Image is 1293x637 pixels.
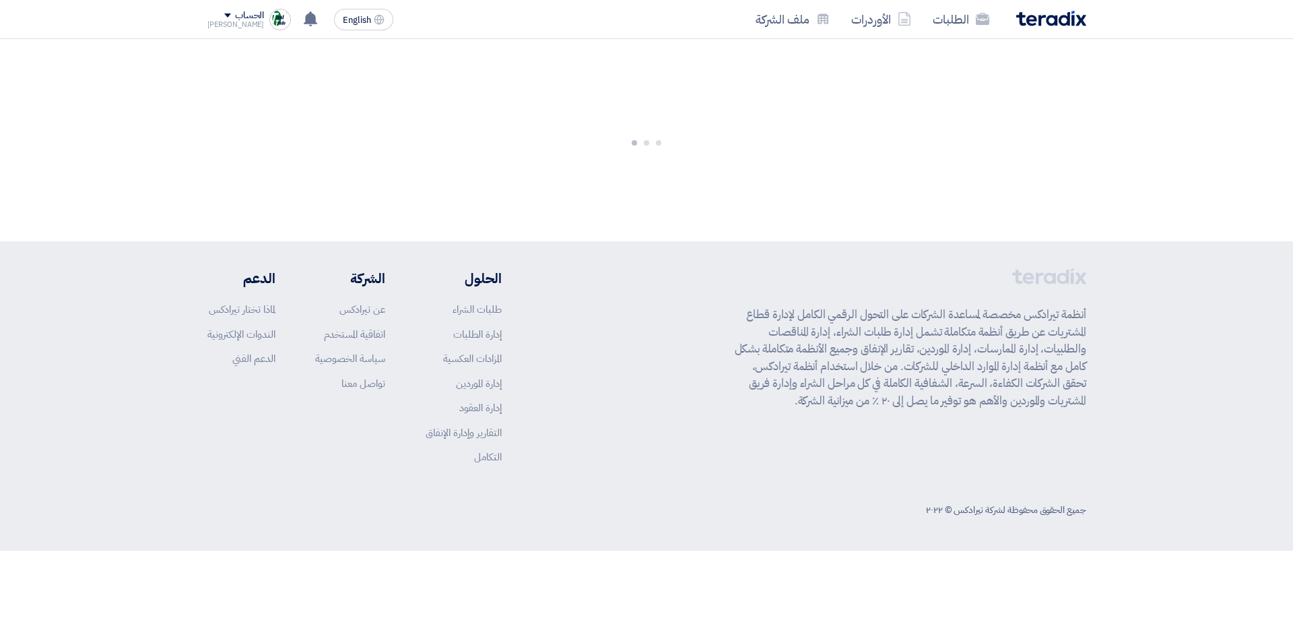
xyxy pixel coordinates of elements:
li: الشركة [315,268,385,289]
a: إدارة الطلبات [453,327,502,342]
a: تواصل معنا [341,376,385,391]
img: Teradix logo [1016,11,1086,26]
a: إدارة الموردين [456,376,502,391]
span: English [343,16,371,25]
a: الندوات الإلكترونية [207,327,275,342]
a: لماذا تختار تيرادكس [209,302,275,317]
li: الدعم [207,268,275,289]
a: التقارير وإدارة الإنفاق [426,425,502,440]
a: ملف الشركة [745,3,840,35]
div: جميع الحقوق محفوظة لشركة تيرادكس © ٢٠٢٢ [926,503,1086,517]
img: Trust_Trade_1758782181773.png [269,9,291,30]
a: الدعم الفني [232,351,275,366]
a: الأوردرات [840,3,922,35]
a: إدارة العقود [459,400,502,415]
div: [PERSON_NAME] [207,21,265,28]
p: أنظمة تيرادكس مخصصة لمساعدة الشركات على التحول الرقمي الكامل لإدارة قطاع المشتريات عن طريق أنظمة ... [735,306,1086,409]
a: المزادات العكسية [443,351,502,366]
a: التكامل [474,450,502,464]
a: طلبات الشراء [453,302,502,317]
a: اتفاقية المستخدم [324,327,385,342]
a: الطلبات [922,3,1000,35]
button: English [334,9,393,30]
li: الحلول [426,268,502,289]
a: عن تيرادكس [339,302,385,317]
div: الحساب [235,10,264,22]
a: سياسة الخصوصية [315,351,385,366]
